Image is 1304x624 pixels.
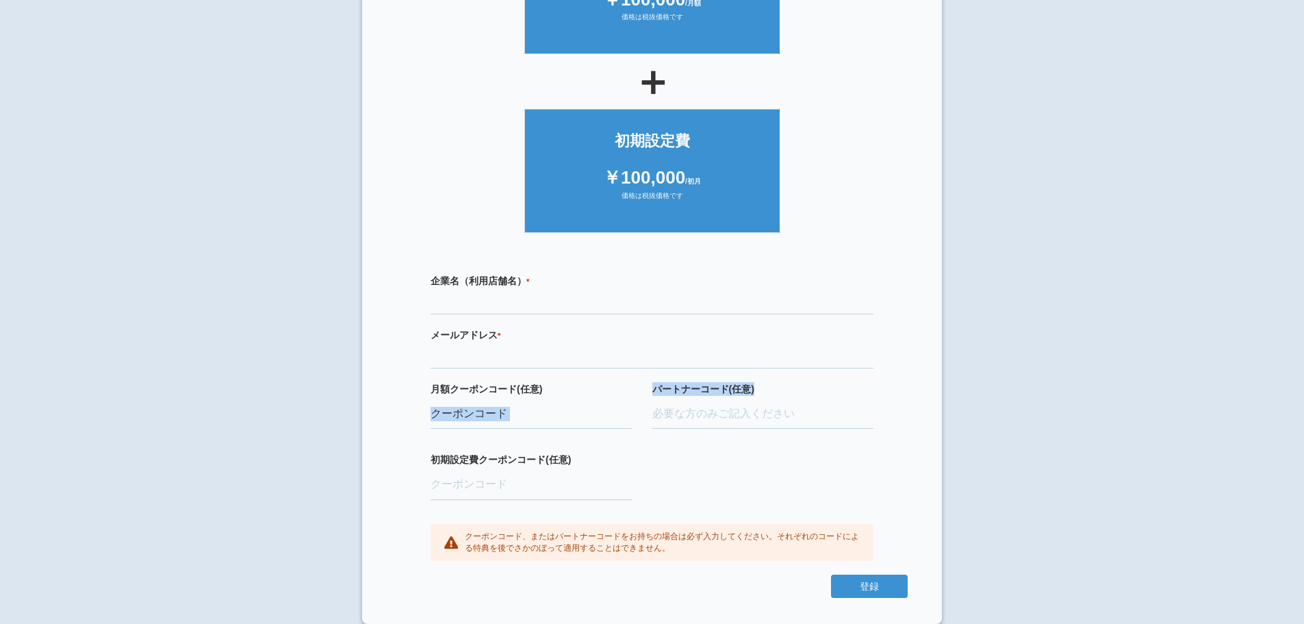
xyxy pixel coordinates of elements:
div: ＋ [396,61,908,102]
label: 月額クーポンコード(任意) [431,382,632,396]
label: 企業名（利用店舗名） [431,274,873,288]
input: クーポンコード [431,399,632,429]
input: 必要な方のみご記入ください [652,399,874,429]
span: /初月 [685,177,701,185]
p: クーポンコード、またはパートナーコードをお持ちの場合は必ず入力してください。それぞれのコードによる特典を後でさかのぼって適用することはできません。 [465,531,860,554]
div: 価格は税抜価格です [539,191,766,212]
label: メールアドレス [431,328,873,342]
div: 初期設定費 [539,130,766,151]
label: パートナーコード(任意) [652,382,874,396]
input: クーポンコード [431,470,632,500]
label: 初期設定費クーポンコード(任意) [431,453,632,466]
button: 登録 [831,575,908,598]
div: ￥100,000 [539,165,766,190]
div: 価格は税抜価格です [539,12,766,33]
